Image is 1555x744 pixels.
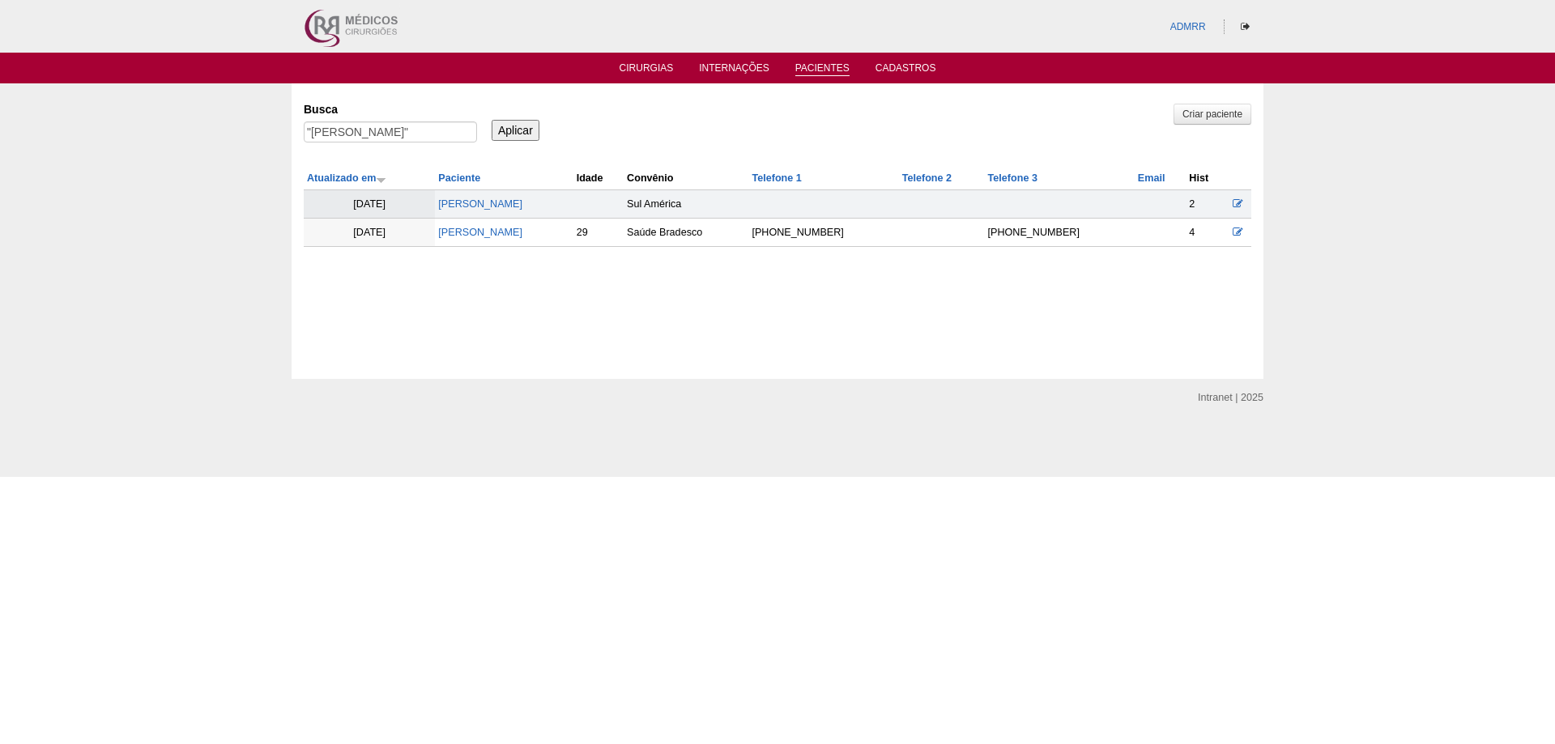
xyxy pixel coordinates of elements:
a: Telefone 2 [902,172,952,184]
label: Busca [304,101,477,117]
input: Aplicar [492,120,539,141]
a: [PERSON_NAME] [438,227,522,238]
a: [PERSON_NAME] [438,198,522,210]
th: Convênio [624,167,748,190]
td: 2 [1186,190,1225,219]
td: [DATE] [304,190,435,219]
td: [DATE] [304,219,435,247]
a: Pacientes [795,62,850,76]
a: Atualizado em [307,172,386,184]
td: [PHONE_NUMBER] [985,219,1135,247]
a: Telefone 3 [988,172,1037,184]
div: Intranet | 2025 [1198,389,1263,406]
td: 29 [573,219,624,247]
td: 4 [1186,219,1225,247]
th: Idade [573,167,624,190]
a: Cadastros [875,62,936,79]
a: ADMRR [1170,21,1206,32]
th: Hist [1186,167,1225,190]
a: Cirurgias [620,62,674,79]
td: [PHONE_NUMBER] [748,219,898,247]
a: Criar paciente [1174,104,1251,125]
a: Email [1138,172,1165,184]
td: Saúde Bradesco [624,219,748,247]
input: Digite os termos que você deseja procurar. [304,121,477,142]
a: Telefone 1 [752,172,801,184]
a: Internações [699,62,769,79]
a: Paciente [438,172,480,184]
img: ordem crescente [376,174,386,185]
td: Sul América [624,190,748,219]
i: Sair [1241,22,1250,32]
